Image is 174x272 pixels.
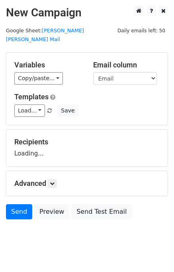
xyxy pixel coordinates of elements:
[14,93,49,101] a: Templates
[115,28,168,34] a: Daily emails left: 50
[14,179,160,188] h5: Advanced
[14,138,160,146] h5: Recipients
[6,204,32,219] a: Send
[14,138,160,158] div: Loading...
[34,204,69,219] a: Preview
[14,72,63,85] a: Copy/paste...
[6,28,84,43] a: [PERSON_NAME] [PERSON_NAME] Mail
[57,104,78,117] button: Save
[6,28,84,43] small: Google Sheet:
[93,61,160,69] h5: Email column
[6,6,168,20] h2: New Campaign
[14,61,81,69] h5: Variables
[14,104,45,117] a: Load...
[71,204,132,219] a: Send Test Email
[115,26,168,35] span: Daily emails left: 50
